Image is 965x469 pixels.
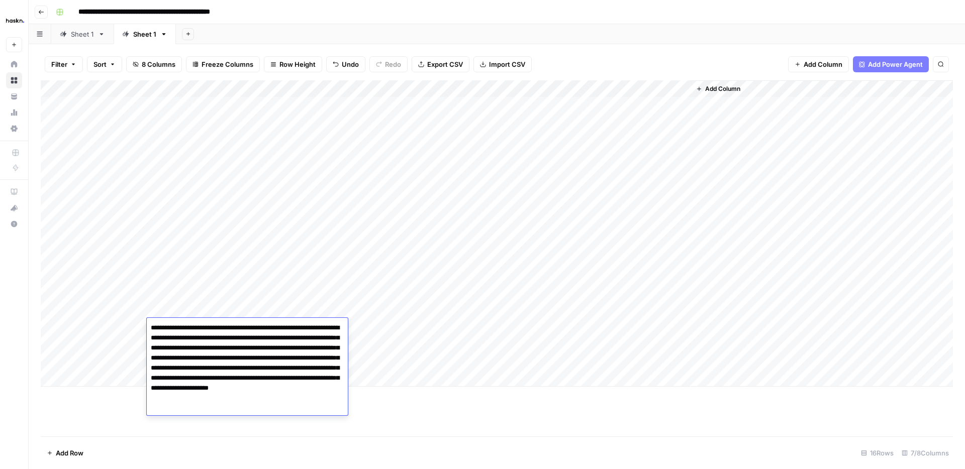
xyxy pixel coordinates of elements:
[6,72,22,88] a: Browse
[279,59,316,69] span: Row Height
[692,82,744,95] button: Add Column
[412,56,469,72] button: Export CSV
[6,8,22,33] button: Workspace: Haskn
[186,56,260,72] button: Freeze Columns
[6,200,22,216] button: What's new?
[6,121,22,137] a: Settings
[264,56,322,72] button: Row Height
[369,56,408,72] button: Redo
[473,56,532,72] button: Import CSV
[93,59,107,69] span: Sort
[7,200,22,215] div: What's new?
[853,56,929,72] button: Add Power Agent
[142,59,175,69] span: 8 Columns
[51,59,67,69] span: Filter
[6,216,22,232] button: Help + Support
[126,56,182,72] button: 8 Columns
[6,12,24,30] img: Haskn Logo
[41,445,89,461] button: Add Row
[868,59,923,69] span: Add Power Agent
[6,56,22,72] a: Home
[326,56,365,72] button: Undo
[898,445,953,461] div: 7/8 Columns
[71,29,94,39] div: Sheet 1
[804,59,842,69] span: Add Column
[56,448,83,458] span: Add Row
[202,59,253,69] span: Freeze Columns
[427,59,463,69] span: Export CSV
[133,29,156,39] div: Sheet 1
[385,59,401,69] span: Redo
[342,59,359,69] span: Undo
[51,24,114,44] a: Sheet 1
[6,88,22,104] a: Your Data
[489,59,525,69] span: Import CSV
[6,184,22,200] a: AirOps Academy
[857,445,898,461] div: 16 Rows
[45,56,83,72] button: Filter
[6,104,22,121] a: Usage
[114,24,176,44] a: Sheet 1
[87,56,122,72] button: Sort
[705,84,740,93] span: Add Column
[788,56,849,72] button: Add Column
